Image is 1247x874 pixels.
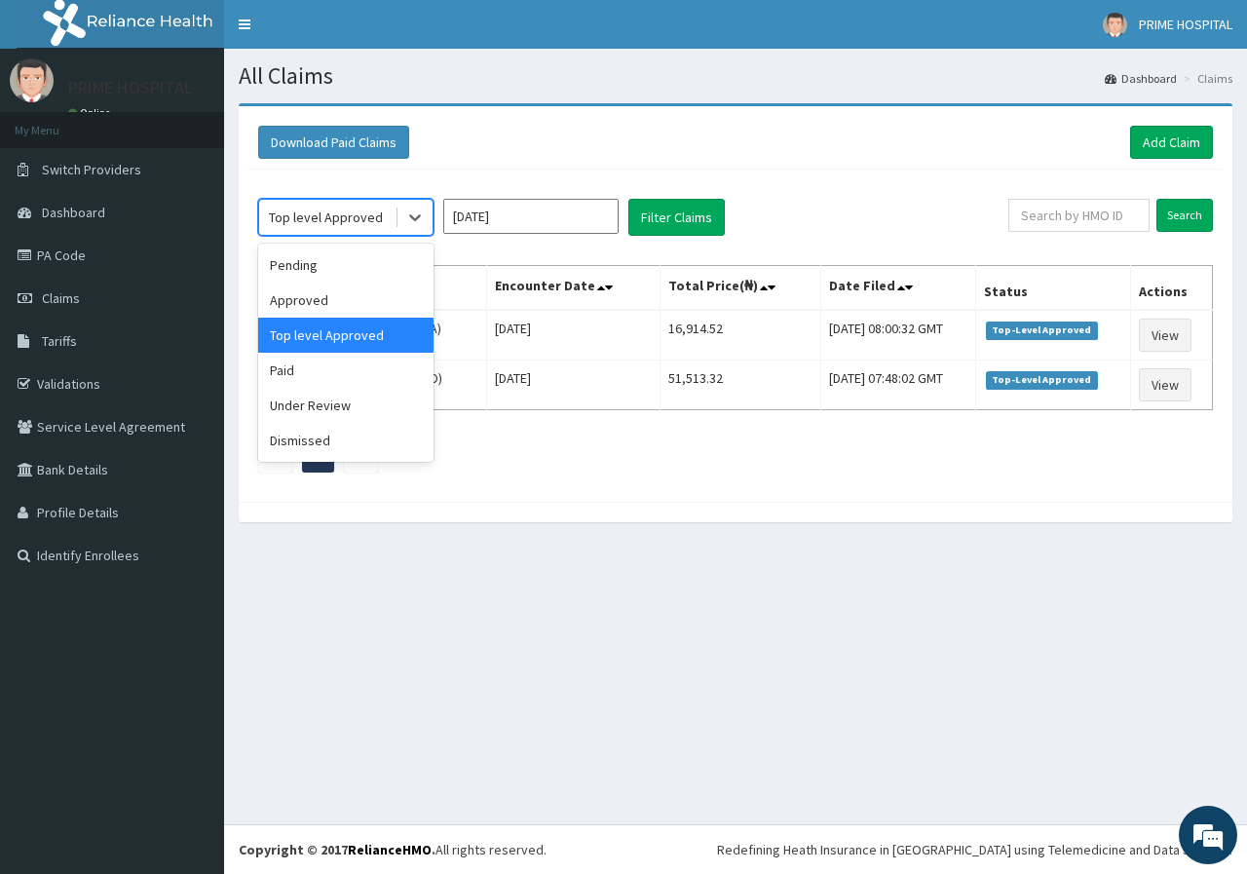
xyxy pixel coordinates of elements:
button: Download Paid Claims [258,126,409,159]
div: Top level Approved [258,318,434,353]
button: Filter Claims [628,199,725,236]
img: User Image [1103,13,1127,37]
th: Encounter Date [486,266,660,311]
h1: All Claims [239,63,1232,89]
td: 51,513.32 [660,361,820,410]
a: RelianceHMO [348,841,432,858]
th: Date Filed [820,266,975,311]
span: Top-Level Approved [986,371,1098,389]
a: View [1139,368,1191,401]
a: Dashboard [1105,70,1177,87]
div: Approved [258,283,434,318]
div: Pending [258,247,434,283]
td: [DATE] [486,361,660,410]
input: Search by HMO ID [1008,199,1150,232]
span: Claims [42,289,80,307]
a: View [1139,319,1191,352]
span: Dashboard [42,204,105,221]
img: d_794563401_company_1708531726252_794563401 [36,97,79,146]
input: Search [1156,199,1213,232]
li: Claims [1179,70,1232,87]
div: Top level Approved [269,208,383,227]
span: Top-Level Approved [986,322,1098,339]
footer: All rights reserved. [224,824,1247,874]
span: PRIME HOSPITAL [1139,16,1232,33]
td: 16,914.52 [660,310,820,361]
th: Total Price(₦) [660,266,820,311]
a: Online [68,106,115,120]
p: PRIME HOSPITAL [68,79,193,96]
th: Status [976,266,1131,311]
span: We're online! [113,246,269,442]
div: Dismissed [258,423,434,458]
span: Tariffs [42,332,77,350]
strong: Copyright © 2017 . [239,841,435,858]
div: Under Review [258,388,434,423]
textarea: Type your message and hit 'Enter' [10,532,371,600]
input: Select Month and Year [443,199,619,234]
div: Minimize live chat window [320,10,366,57]
td: [DATE] 08:00:32 GMT [820,310,975,361]
div: Chat with us now [101,109,327,134]
td: [DATE] [486,310,660,361]
th: Actions [1130,266,1212,311]
span: Switch Providers [42,161,141,178]
div: Redefining Heath Insurance in [GEOGRAPHIC_DATA] using Telemedicine and Data Science! [717,840,1232,859]
td: [DATE] 07:48:02 GMT [820,361,975,410]
a: Add Claim [1130,126,1213,159]
div: Paid [258,353,434,388]
img: User Image [10,58,54,102]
